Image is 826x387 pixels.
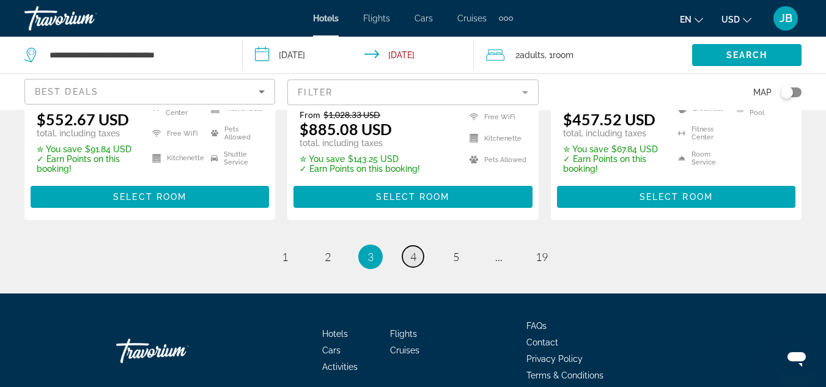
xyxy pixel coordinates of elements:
li: Free WiFi [146,124,205,142]
a: Flights [363,13,390,23]
span: ✮ You save [300,154,345,164]
li: Kitchenette [146,149,205,167]
a: Cruises [457,13,487,23]
span: 4 [410,250,416,264]
a: Activities [322,362,358,372]
ins: $457.52 USD [563,110,655,128]
span: Room [553,50,573,60]
a: Hotels [322,329,348,339]
button: Change currency [721,10,751,28]
a: Travorium [24,2,147,34]
span: Select Room [113,192,186,202]
span: ... [495,250,503,264]
span: Select Room [640,192,713,202]
p: ✓ Earn Points on this booking! [300,164,420,174]
span: 2 [515,46,545,64]
button: Travelers: 2 adults, 0 children [474,37,692,73]
p: $143.25 USD [300,154,420,164]
p: total, including taxes [300,138,420,148]
span: 1 [282,250,288,264]
a: Contact [526,337,558,347]
span: 3 [367,250,374,264]
span: 5 [453,250,459,264]
p: $67.84 USD [563,144,663,154]
a: Hotels [313,13,339,23]
button: User Menu [770,6,802,31]
a: Terms & Conditions [526,370,603,380]
li: Free WiFi [463,109,526,125]
ins: $552.67 USD [37,110,129,128]
button: Select Room [557,186,795,208]
span: JB [780,12,792,24]
p: total, including taxes [563,128,663,138]
a: Privacy Policy [526,354,583,364]
span: ✮ You save [563,144,608,154]
li: Fitness Center [672,124,731,142]
a: Flights [390,329,417,339]
p: ✓ Earn Points on this booking! [37,154,137,174]
a: Cruises [390,345,419,355]
span: 2 [325,250,331,264]
button: Search [692,44,802,66]
button: Change language [680,10,703,28]
button: Select Room [293,186,532,208]
button: Toggle map [772,87,802,98]
span: 19 [536,250,548,264]
a: Travorium [116,333,238,369]
p: ✓ Earn Points on this booking! [563,154,663,174]
p: total, including taxes [37,128,137,138]
span: en [680,15,691,24]
span: Best Deals [35,87,98,97]
span: USD [721,15,740,24]
a: Cars [322,345,341,355]
li: Pets Allowed [205,124,264,142]
span: Map [753,84,772,101]
span: From [300,109,320,120]
span: Adults [520,50,545,60]
button: Check-in date: Sep 26, 2025 Check-out date: Sep 29, 2025 [243,37,473,73]
span: Search [726,50,768,60]
button: Select Room [31,186,269,208]
li: Kitchenette [463,131,526,146]
span: Select Room [376,192,449,202]
span: , 1 [545,46,573,64]
iframe: Button to launch messaging window [777,338,816,377]
nav: Pagination [24,245,802,269]
li: Pets Allowed [463,152,526,168]
mat-select: Sort by [35,84,265,99]
span: ✮ You save [37,144,82,154]
ins: $885.08 USD [300,120,392,138]
li: Shuttle Service [205,149,264,167]
button: Filter [287,79,538,106]
a: Select Room [31,188,269,202]
a: Cars [415,13,433,23]
a: Select Room [293,188,532,202]
del: $1,028.33 USD [323,109,380,120]
a: FAQs [526,321,547,331]
p: $91.84 USD [37,144,137,154]
a: Select Room [557,188,795,202]
button: Extra navigation items [499,9,513,28]
li: Room Service [672,149,731,167]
